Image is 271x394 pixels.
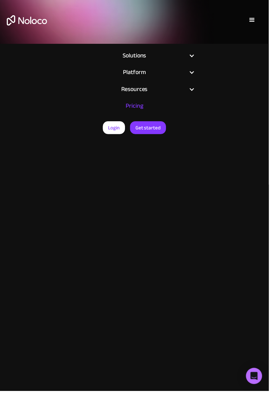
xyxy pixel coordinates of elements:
[7,15,47,26] a: home
[68,51,203,61] div: Solutions
[68,98,203,115] a: Pricing
[68,85,203,95] div: Resources
[76,51,195,61] div: Solutions
[68,68,203,78] div: Platform
[248,371,264,387] div: Open Intercom Messenger
[104,122,126,135] a: Login
[131,122,167,135] a: Get started
[244,10,264,31] div: menu
[76,85,195,95] div: Resources
[76,68,195,78] div: Platform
